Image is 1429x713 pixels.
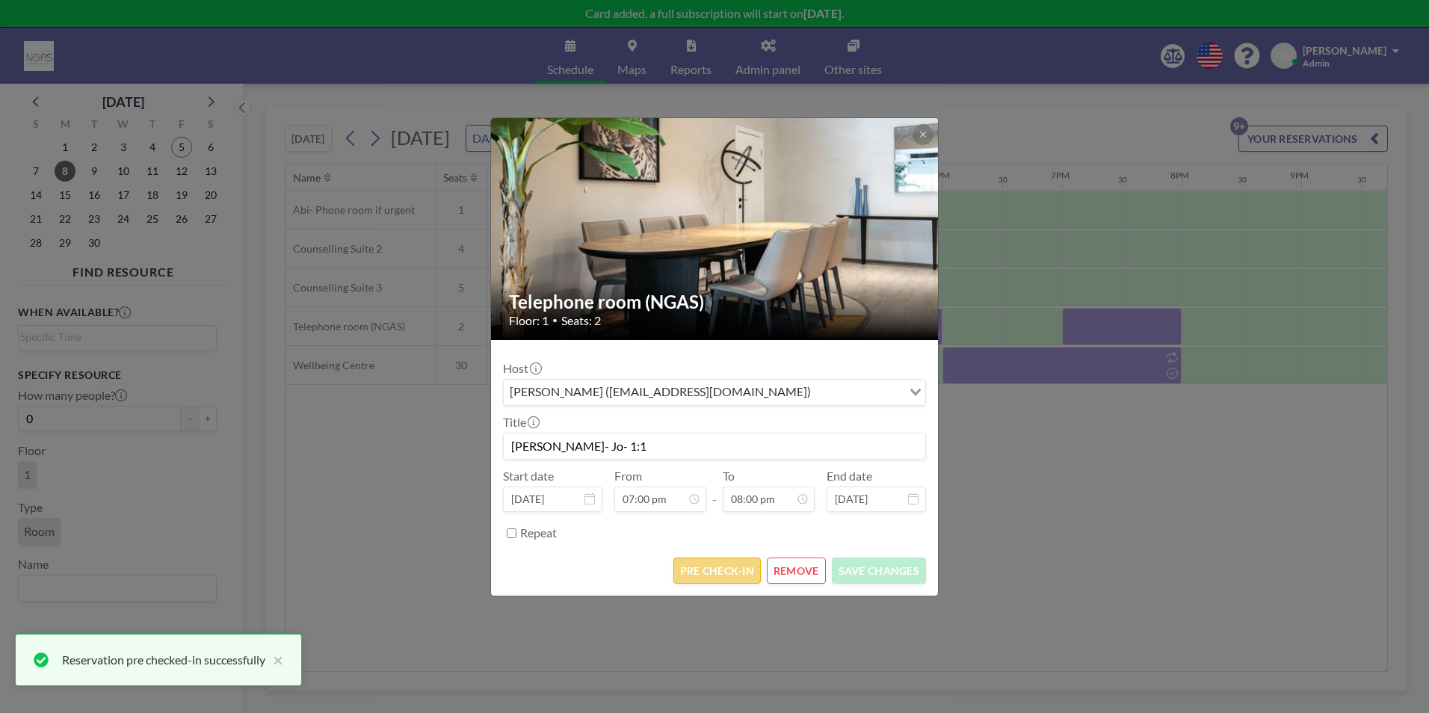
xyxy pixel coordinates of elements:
[815,383,901,402] input: Search for option
[520,525,557,540] label: Repeat
[673,558,761,584] button: PRE CHECK-IN
[561,313,601,328] span: Seats: 2
[503,469,554,484] label: Start date
[265,651,283,669] button: close
[614,469,642,484] label: From
[507,383,814,402] span: [PERSON_NAME] ([EMAIL_ADDRESS][DOMAIN_NAME])
[504,380,925,405] div: Search for option
[712,474,717,507] span: -
[503,415,538,430] label: Title
[509,291,922,313] h2: Telephone room (NGAS)
[552,315,558,326] span: •
[491,79,939,378] img: 537.jpg
[509,313,549,328] span: Floor: 1
[723,469,735,484] label: To
[827,469,872,484] label: End date
[62,651,265,669] div: Reservation pre checked-in successfully
[832,558,926,584] button: SAVE CHANGES
[503,361,540,376] label: Host
[504,433,925,459] input: (No title)
[767,558,826,584] button: REMOVE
